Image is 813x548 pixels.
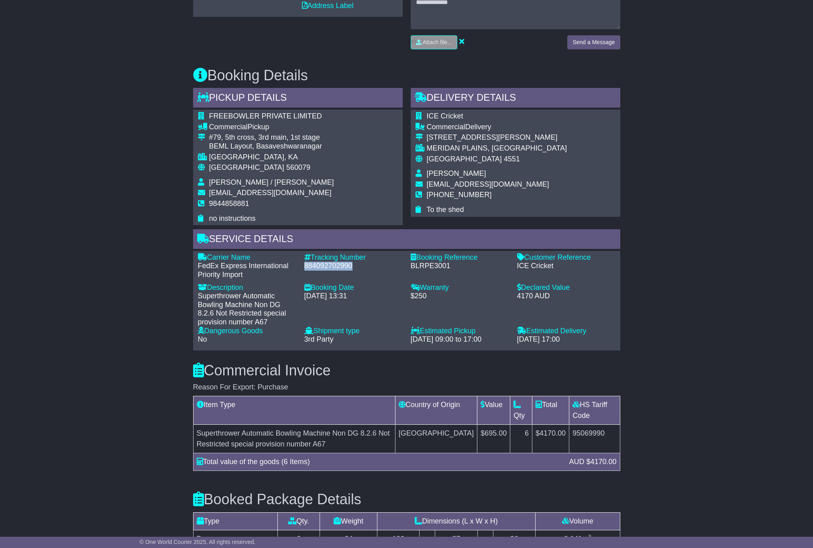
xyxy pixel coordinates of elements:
div: [DATE] 09:00 to 17:00 [411,335,509,344]
span: [EMAIL_ADDRESS][DOMAIN_NAME] [427,180,549,188]
div: 4170 AUD [517,292,615,301]
div: Superthrower Automatic Bowling Machine Non DG 8.2.6 Not Restricted special provision number A67 [198,292,296,326]
td: Qty [510,396,532,425]
td: $4170.00 [532,425,569,453]
button: Send a Message [567,35,620,49]
div: 884092702990 [304,262,403,271]
td: x [420,530,435,548]
div: Shipment type [304,327,403,336]
td: Qty. [277,512,320,530]
div: Customer Reference [517,253,615,262]
div: Tracking Number [304,253,403,262]
span: [PHONE_NUMBER] [427,191,492,199]
div: BEML Layout, Basaveshwaranagar [209,142,334,151]
td: Country of Origin [395,396,477,425]
td: Item Type [193,396,395,425]
td: [GEOGRAPHIC_DATA] [395,425,477,453]
span: 9844858881 [209,200,249,208]
td: m [535,530,620,548]
div: Pickup Details [193,88,403,110]
div: [GEOGRAPHIC_DATA], KA [209,153,334,162]
div: [STREET_ADDRESS][PERSON_NAME] [427,133,567,142]
div: FedEx Express International Priority Import [198,262,296,279]
span: No [198,335,207,343]
td: x [477,530,493,548]
div: Booking Reference [411,253,509,262]
td: Value [477,396,510,425]
span: Commercial [209,123,248,131]
a: Address Label [302,2,354,10]
h3: Commercial Invoice [193,363,620,379]
div: MERIDAN PLAINS, [GEOGRAPHIC_DATA] [427,144,567,153]
div: [DATE] 17:00 [517,335,615,344]
span: [GEOGRAPHIC_DATA] [427,155,502,163]
div: Estimated Delivery [517,327,615,336]
div: AUD $4170.00 [565,456,620,467]
div: Dangerous Goods [198,327,296,336]
td: 36 [493,530,535,548]
span: FREEBOWLER PRIVATE LIMITED [209,112,322,120]
span: Commercial [427,123,465,131]
span: 0.141 [564,535,582,543]
td: 6 [277,530,320,548]
div: Total value of the goods (6 Items) [193,456,565,467]
td: $695.00 [477,425,510,453]
h3: Booked Package Details [193,491,620,507]
td: 37 [435,530,477,548]
td: Superthrower Automatic Bowling Machine Non DG 8.2.6 Not Restricted special provision number A67 [193,425,395,453]
div: Carrier Name [198,253,296,262]
div: Service Details [193,229,620,251]
div: ICE Cricket [517,262,615,271]
span: [PERSON_NAME] / [PERSON_NAME] [209,178,334,186]
div: Pickup [209,123,334,132]
h3: Booking Details [193,67,620,84]
div: Delivery Details [411,88,620,110]
span: To the shed [427,206,464,214]
span: 4551 [504,155,520,163]
td: Box [193,530,277,548]
td: Dimensions (L x W x H) [377,512,536,530]
span: ICE Cricket [427,112,463,120]
div: Booking Date [304,283,403,292]
div: Estimated Pickup [411,327,509,336]
td: Weight [320,512,377,530]
span: © One World Courier 2025. All rights reserved. [140,539,256,545]
div: [DATE] 13:31 [304,292,403,301]
td: 34 [320,530,377,548]
div: BLRPE3001 [411,262,509,271]
span: [EMAIL_ADDRESS][DOMAIN_NAME] [209,189,332,197]
td: 6 [510,425,532,453]
span: 560079 [286,163,310,171]
span: [PERSON_NAME] [427,169,486,177]
div: Declared Value [517,283,615,292]
td: Type [193,512,277,530]
td: 95069990 [569,425,620,453]
td: HS Tariff Code [569,396,620,425]
div: #79, 5th cross, 3rd main, 1st stage [209,133,334,142]
div: Description [198,283,296,292]
span: no instructions [209,214,256,222]
div: $250 [411,292,509,301]
td: 106 [377,530,420,548]
td: Total [532,396,569,425]
div: Delivery [427,123,567,132]
div: Warranty [411,283,509,292]
span: 3rd Party [304,335,334,343]
sup: 3 [588,534,591,540]
div: Reason For Export: Purchase [193,383,620,392]
td: Volume [535,512,620,530]
span: [GEOGRAPHIC_DATA] [209,163,284,171]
